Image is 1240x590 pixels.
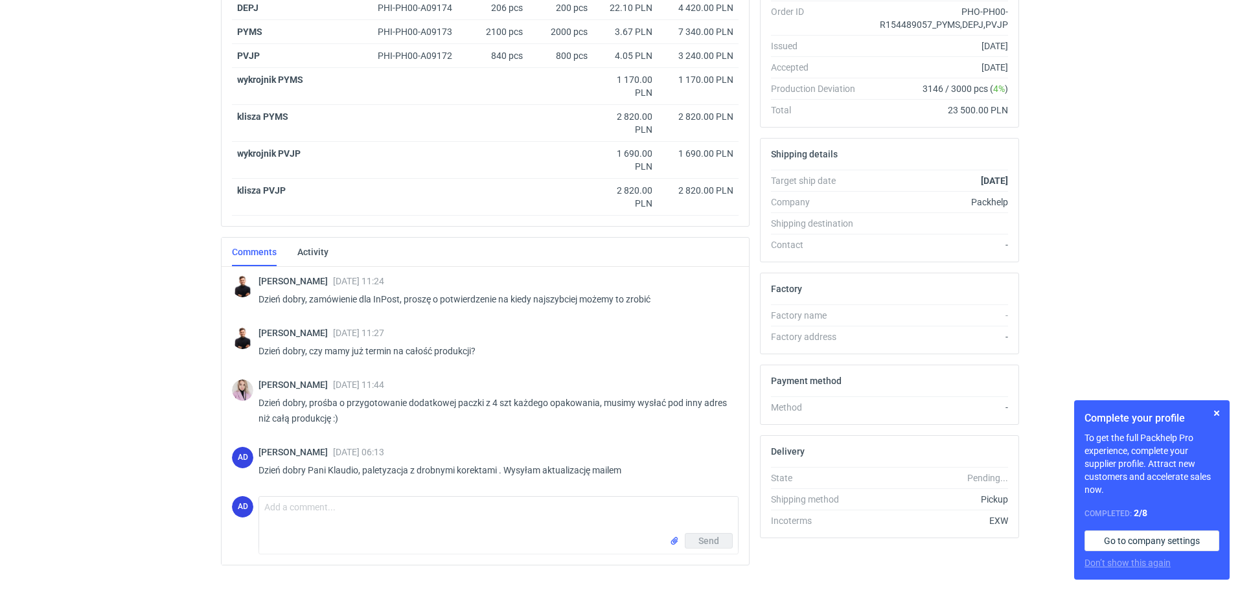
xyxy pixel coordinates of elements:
div: Incoterms [771,514,866,527]
p: Dzień dobry Pani Klaudio, paletyzacja z drobnymi korektami . Wysyłam aktualizację mailem [258,462,728,478]
span: [DATE] 11:24 [333,276,384,286]
div: PHO-PH00-R154489057_PYMS,DEPJ,PVJP [866,5,1008,31]
div: 1 690.00 PLN [663,147,733,160]
div: Contact [771,238,866,251]
p: To get the full Packhelp Pro experience, complete your supplier profile. Attract new customers an... [1085,431,1219,496]
div: 800 pcs [528,44,593,68]
figcaption: AD [232,447,253,468]
a: Activity [297,238,328,266]
div: 1 170.00 PLN [663,73,733,86]
button: Send [685,533,733,549]
p: Dzień dobry, czy mamy już termin na całość produkcji? [258,343,728,359]
figcaption: AD [232,496,253,517]
div: 2100 pcs [470,20,528,44]
div: Target ship date [771,174,866,187]
div: - [866,309,1008,322]
div: 840 pcs [470,44,528,68]
strong: wykrojnik PVJP [237,148,301,159]
div: 1 170.00 PLN [598,73,652,99]
em: Pending... [967,473,1008,483]
div: Order ID [771,5,866,31]
div: 2 820.00 PLN [598,184,652,210]
span: [PERSON_NAME] [258,380,333,390]
div: Pickup [866,493,1008,506]
h2: Delivery [771,446,805,457]
img: Tomasz Kubiak [232,328,253,349]
strong: wykrojnik PYMS [237,74,303,85]
div: Anita Dolczewska [232,496,253,517]
div: Shipping destination [771,217,866,230]
button: Don’t show this again [1085,556,1171,569]
div: 2000 pcs [528,20,593,44]
span: 4% [993,84,1005,94]
img: Klaudia Wiśniewska [232,380,253,401]
div: Total [771,104,866,117]
a: Comments [232,238,277,266]
strong: klisza PVJP [237,185,286,196]
div: 7 340.00 PLN [663,25,733,38]
span: [DATE] 11:44 [333,380,384,390]
div: 1 690.00 PLN [598,147,652,173]
div: PHI-PH00-A09174 [378,1,465,14]
div: 4.05 PLN [598,49,652,62]
div: 4 420.00 PLN [663,1,733,14]
div: [DATE] [866,61,1008,74]
h2: Shipping details [771,149,838,159]
strong: PYMS [237,27,262,37]
div: 2 820.00 PLN [663,184,733,197]
span: [DATE] 06:13 [333,447,384,457]
div: Factory address [771,330,866,343]
div: 3 240.00 PLN [663,49,733,62]
div: Method [771,401,866,414]
div: State [771,471,866,484]
div: EXW [866,514,1008,527]
div: 2 820.00 PLN [663,110,733,123]
span: [PERSON_NAME] [258,276,333,286]
div: Completed: [1085,506,1219,520]
p: Dzień dobry, zamówienie dla InPost, proszę o potwierdzenie na kiedy najszybciej możemy to zrobić [258,291,728,307]
div: Anita Dolczewska [232,447,253,468]
div: 22.10 PLN [598,1,652,14]
div: 3.67 PLN [598,25,652,38]
span: Send [698,536,719,545]
h2: Factory [771,284,802,294]
strong: DEPJ [237,3,258,13]
div: Issued [771,40,866,52]
span: [PERSON_NAME] [258,447,333,457]
div: Production Deviation [771,82,866,95]
p: Dzień dobry, prośba o przygotowanie dodatkowej paczki z 4 szt każdego opakowania, musimy wysłać p... [258,395,728,426]
div: - [866,330,1008,343]
div: - [866,238,1008,251]
div: Factory name [771,309,866,322]
strong: [DATE] [981,176,1008,186]
div: 2 820.00 PLN [598,110,652,136]
span: 3146 / 3000 pcs ( ) [923,82,1008,95]
h1: Complete your profile [1085,411,1219,426]
div: PHI-PH00-A09173 [378,25,465,38]
div: 23 500.00 PLN [866,104,1008,117]
strong: klisza PYMS [237,111,288,122]
div: - [866,401,1008,414]
div: [DATE] [866,40,1008,52]
h2: Payment method [771,376,842,386]
button: Skip for now [1209,405,1224,421]
a: Go to company settings [1085,530,1219,551]
span: [DATE] 11:27 [333,328,384,338]
div: Company [771,196,866,209]
img: Tomasz Kubiak [232,276,253,297]
div: PHI-PH00-A09172 [378,49,465,62]
div: Packhelp [866,196,1008,209]
span: [PERSON_NAME] [258,328,333,338]
div: Accepted [771,61,866,74]
strong: PVJP [237,51,260,61]
strong: 2 / 8 [1134,508,1147,518]
div: Shipping method [771,493,866,506]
